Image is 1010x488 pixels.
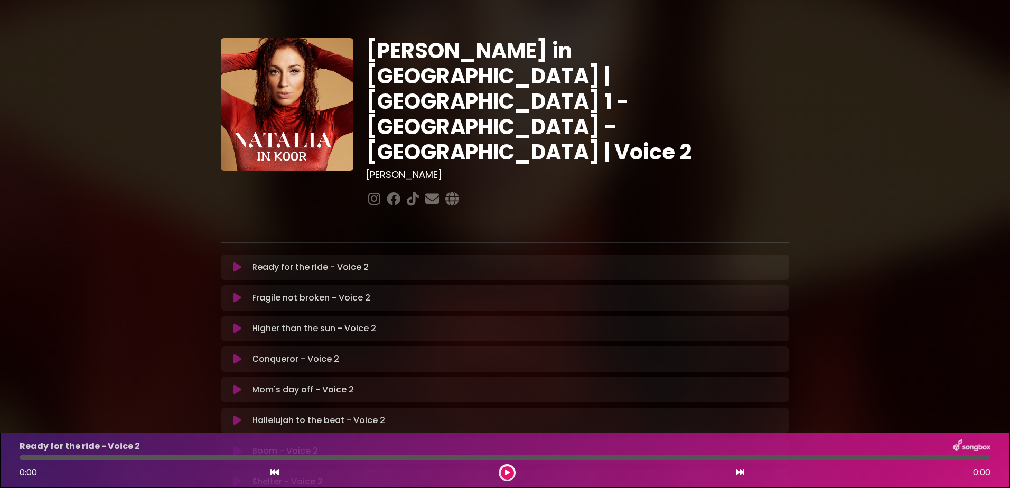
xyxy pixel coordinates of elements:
p: Higher than the sun - Voice 2 [252,322,376,335]
p: Ready for the ride - Voice 2 [20,440,140,453]
span: 0:00 [973,466,990,479]
h1: [PERSON_NAME] in [GEOGRAPHIC_DATA] | [GEOGRAPHIC_DATA] 1 - [GEOGRAPHIC_DATA] - [GEOGRAPHIC_DATA] ... [366,38,789,165]
img: YTVS25JmS9CLUqXqkEhs [221,38,353,171]
p: Conqueror - Voice 2 [252,353,339,365]
p: Mom's day off - Voice 2 [252,383,354,396]
h3: [PERSON_NAME] [366,169,789,181]
span: 0:00 [20,466,37,478]
p: Fragile not broken - Voice 2 [252,292,370,304]
p: Ready for the ride - Voice 2 [252,261,369,274]
p: Hallelujah to the beat - Voice 2 [252,414,385,427]
img: songbox-logo-white.png [953,439,990,453]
